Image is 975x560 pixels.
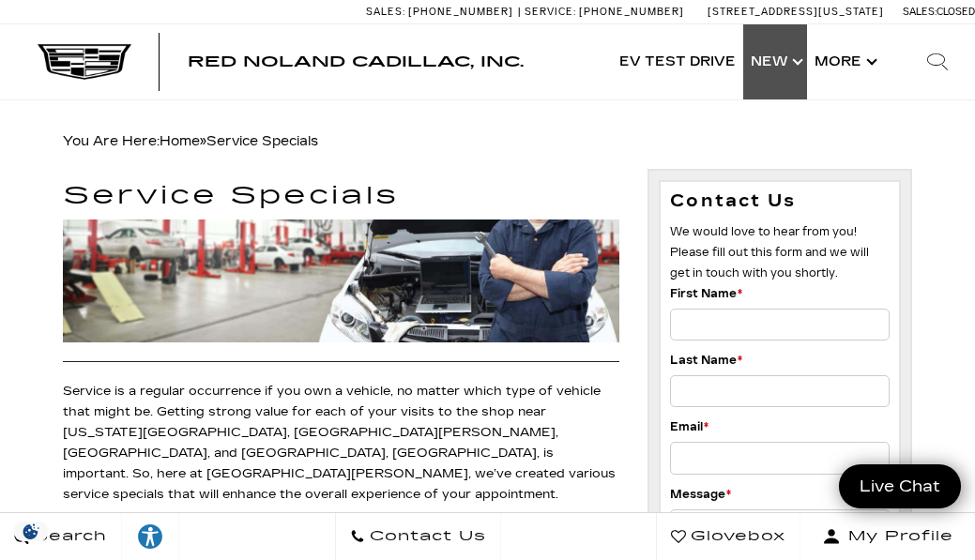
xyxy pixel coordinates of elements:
input: First Name* [670,309,890,341]
span: Red Noland Cadillac, Inc. [188,53,524,70]
span: Closed [937,6,975,18]
a: Service: [PHONE_NUMBER] [518,7,689,17]
div: Breadcrumbs [63,129,912,155]
a: Glovebox [656,513,800,560]
section: Click to Open Cookie Consent Modal [9,522,53,541]
a: [STREET_ADDRESS][US_STATE] [708,6,884,18]
span: Sales: [366,6,405,18]
span: » [160,133,318,149]
div: Search [900,24,975,99]
label: Message [670,484,731,505]
a: Contact Us [335,513,501,560]
span: Service: [525,6,576,18]
img: Service Specials [63,219,619,342]
span: Sales: [903,6,937,18]
span: My Profile [841,523,953,550]
span: [PHONE_NUMBER] [408,6,513,18]
h3: Contact Us [670,191,890,212]
div: Explore your accessibility options [122,522,178,551]
a: EV Test Drive [612,24,743,99]
span: Glovebox [686,523,785,550]
img: Cadillac Dark Logo with Cadillac White Text [38,44,131,80]
span: Contact Us [365,523,486,550]
label: Last Name [670,350,742,371]
input: Last Name* [670,375,890,407]
img: Opt-Out Icon [9,522,53,541]
span: Search [29,523,107,550]
a: Home [160,133,200,149]
input: Email* [670,442,890,474]
label: Email [670,416,708,437]
label: First Name [670,283,742,304]
a: Explore your accessibility options [122,513,179,560]
span: Service Specials [206,133,318,149]
button: More [807,24,881,99]
a: Live Chat [839,464,961,508]
span: We would love to hear from you! Please fill out this form and we will get in touch with you shortly. [670,225,869,280]
a: New [743,24,807,99]
span: You Are Here: [63,133,318,149]
button: Open user profile menu [800,513,975,560]
h1: Service Specials [63,183,619,210]
span: [PHONE_NUMBER] [579,6,684,18]
a: Sales: [PHONE_NUMBER] [366,7,518,17]
a: Red Noland Cadillac, Inc. [188,54,524,69]
span: Live Chat [850,476,950,497]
